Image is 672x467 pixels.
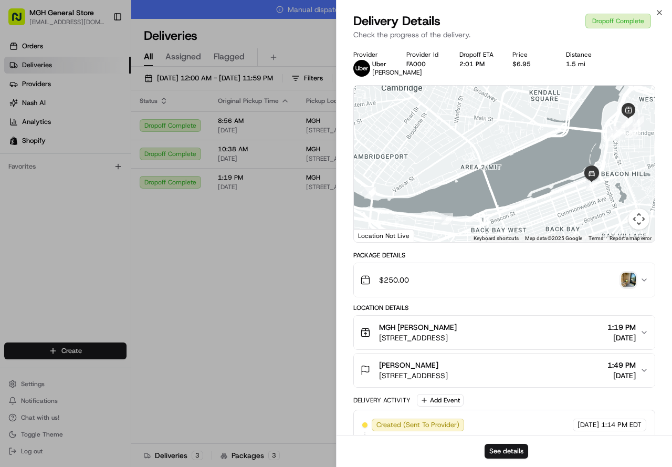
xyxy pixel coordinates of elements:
[613,126,624,138] div: 10
[22,100,41,119] img: 1724597045416-56b7ee45-8013-43a0-a6f9-03cb97ddad50
[474,235,519,242] button: Keyboard shortcuts
[607,333,636,343] span: [DATE]
[353,13,440,29] span: Delivery Details
[104,232,127,240] span: Pylon
[353,29,655,40] p: Check the progress of the delivery.
[379,370,448,381] span: [STREET_ADDRESS]
[21,163,29,172] img: 1736555255976-a54dd68f-1ca7-489b-9aae-adbdc363a1c4
[10,11,31,32] img: Nash
[621,116,633,128] div: 5
[628,209,649,230] button: Map camera controls
[99,206,169,217] span: API Documentation
[485,444,528,459] button: See details
[356,229,391,242] img: Google
[566,60,602,68] div: 1.5 mi
[354,229,414,242] div: Location Not Live
[353,60,370,77] img: uber-new-logo.jpeg
[607,322,636,333] span: 1:19 PM
[625,127,636,138] div: 9
[607,360,636,370] span: 1:49 PM
[379,360,438,370] span: [PERSON_NAME]
[621,117,632,128] div: 4
[89,207,97,216] div: 💻
[10,137,70,145] div: Past conversations
[379,333,457,343] span: [STREET_ADDRESS]
[566,50,602,59] div: Distance
[10,42,191,59] p: Welcome 👋
[353,396,411,404] div: Delivery Activity
[354,263,655,297] button: $250.00photo_proof_of_delivery image
[10,153,27,170] img: Kat Rubio
[10,207,19,216] div: 📗
[406,50,443,59] div: Provider Id
[512,50,549,59] div: Price
[610,235,652,241] a: Report a map error
[525,235,582,241] span: Map data ©2025 Google
[633,116,644,127] div: 6
[353,251,655,260] div: Package Details
[6,202,85,221] a: 📗Knowledge Base
[33,163,85,171] span: [PERSON_NAME]
[354,354,655,387] button: [PERSON_NAME][STREET_ADDRESS]1:49 PM[DATE]
[512,60,549,68] div: $6.95
[601,420,642,430] span: 1:14 PM EDT
[353,304,655,312] div: Location Details
[589,235,603,241] a: Terms (opens in new tab)
[356,229,391,242] a: Open this area in Google Maps (opens a new window)
[47,100,172,111] div: Start new chat
[372,68,422,77] span: [PERSON_NAME]
[379,275,409,285] span: $250.00
[87,163,91,171] span: •
[47,111,144,119] div: We're available if you need us!
[163,134,191,147] button: See all
[372,60,386,68] span: Uber
[629,127,641,138] div: 7
[379,322,457,333] span: MGH [PERSON_NAME]
[27,68,173,79] input: Clear
[353,50,390,59] div: Provider
[621,273,636,287] img: photo_proof_of_delivery image
[85,202,173,221] a: 💻API Documentation
[577,420,599,430] span: [DATE]
[586,180,597,191] div: 11
[21,206,80,217] span: Knowledge Base
[364,187,376,199] div: 1
[607,370,636,381] span: [DATE]
[442,213,453,225] div: 2
[607,130,618,141] div: 3
[406,60,426,68] button: FA000
[354,316,655,349] button: MGH [PERSON_NAME][STREET_ADDRESS]1:19 PM[DATE]
[10,100,29,119] img: 1736555255976-a54dd68f-1ca7-489b-9aae-adbdc363a1c4
[93,163,114,171] span: [DATE]
[459,60,496,68] div: 2:01 PM
[74,232,127,240] a: Powered byPylon
[459,50,496,59] div: Dropoff ETA
[376,420,459,430] span: Created (Sent To Provider)
[178,103,191,116] button: Start new chat
[417,394,464,407] button: Add Event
